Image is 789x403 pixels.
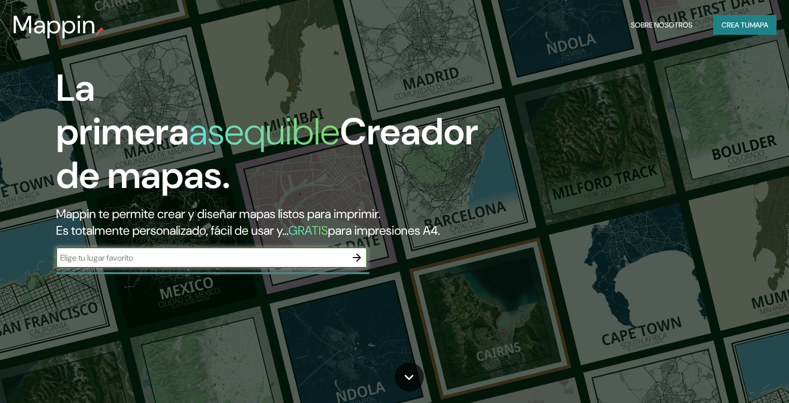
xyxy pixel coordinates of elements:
font: Crea tu [722,20,750,30]
font: para impresiones A4. [328,222,440,238]
input: Elige tu lugar favorito [56,252,347,264]
button: Crea tumapa [713,15,777,35]
font: GRATIS [288,222,328,238]
font: Mappin te permite crear y diseñar mapas listos para imprimir. [56,206,380,222]
img: pin de mapeo [96,27,104,35]
font: La primera [56,64,189,156]
font: Sobre nosotros [631,20,693,30]
font: Creador de mapas. [56,108,478,199]
font: Es totalmente personalizado, fácil de usar y... [56,222,288,238]
font: asequible [189,108,340,156]
font: Mappin [12,8,96,41]
font: mapa [750,20,768,30]
button: Sobre nosotros [627,15,697,35]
